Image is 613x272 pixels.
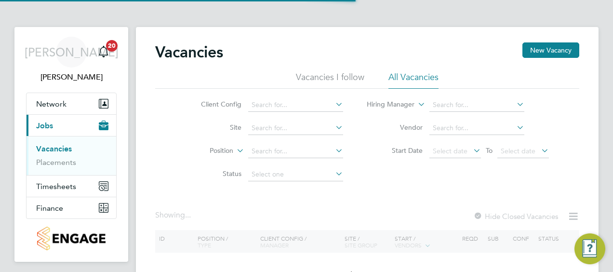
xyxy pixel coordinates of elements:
label: Start Date [367,146,423,155]
li: Vacancies I follow [296,71,364,89]
a: Placements [36,158,76,167]
input: Search for... [248,98,343,112]
span: [PERSON_NAME] [25,46,119,58]
label: Client Config [186,100,241,109]
label: Position [178,146,233,156]
a: 20 [94,37,113,68]
span: Select date [501,147,535,155]
span: Finance [36,204,63,213]
button: New Vacancy [522,42,579,58]
span: To [483,144,495,157]
input: Search for... [429,98,524,112]
label: Hide Closed Vacancies [473,212,558,221]
label: Status [186,169,241,178]
button: Engage Resource Center [574,233,605,264]
input: Search for... [248,122,343,135]
button: Timesheets [27,176,116,197]
label: Site [186,123,241,132]
button: Network [27,93,116,114]
input: Search for... [429,122,524,135]
button: Finance [27,197,116,218]
li: All Vacancies [388,71,439,89]
div: Showing [155,210,193,220]
span: Jobs [36,121,53,130]
h2: Vacancies [155,42,223,62]
span: James Archer [26,71,117,83]
span: Select date [433,147,467,155]
span: 20 [106,40,118,52]
a: Go to home page [26,227,117,250]
input: Search for... [248,145,343,158]
span: ... [185,210,191,220]
a: [PERSON_NAME][PERSON_NAME] [26,37,117,83]
span: Timesheets [36,182,76,191]
button: Jobs [27,115,116,136]
label: Vendor [367,123,423,132]
nav: Main navigation [14,27,128,262]
div: Jobs [27,136,116,175]
span: Network [36,99,67,109]
a: Vacancies [36,144,72,153]
img: countryside-properties-logo-retina.png [37,227,105,250]
label: Hiring Manager [359,100,414,109]
input: Select one [248,168,343,181]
